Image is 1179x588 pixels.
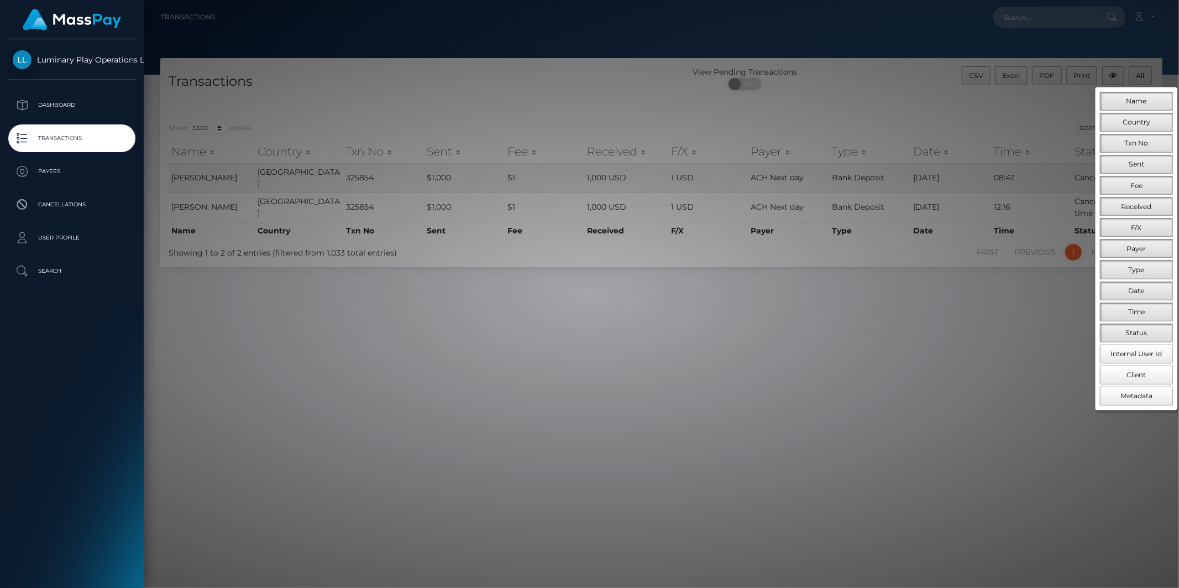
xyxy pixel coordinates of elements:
button: Fee [1100,176,1173,195]
button: Date [1100,282,1173,300]
button: Type [1100,260,1173,279]
img: MassPay Logo [23,9,121,30]
span: Client [1127,371,1146,379]
span: Sent [1129,160,1144,168]
p: Search [13,263,131,279]
button: Received [1100,197,1173,216]
img: Luminary Play Operations Limited [13,50,32,69]
button: Internal User Id [1100,345,1173,363]
button: F/X [1100,218,1173,237]
p: Cancellations [13,196,131,213]
span: F/X [1131,223,1142,232]
p: Payees [13,163,131,180]
p: User Profile [13,230,131,246]
a: Cancellations [8,191,135,218]
button: Name [1100,92,1173,111]
button: Country [1100,113,1173,132]
span: Metadata [1120,392,1152,400]
span: Date [1129,287,1145,295]
button: Txn No [1100,134,1173,153]
p: Transactions [13,130,131,147]
a: Dashboard [8,91,135,119]
span: Internal User Id [1111,350,1162,358]
button: Metadata [1100,387,1173,405]
p: Dashboard [13,97,131,113]
span: Country [1123,118,1150,126]
span: Payer [1127,244,1146,253]
a: User Profile [8,224,135,252]
span: Status [1126,329,1147,337]
span: Type [1129,266,1145,274]
span: Name [1126,97,1147,105]
a: Payees [8,158,135,185]
button: Payer [1100,239,1173,258]
button: Sent [1100,155,1173,174]
button: Status [1100,324,1173,342]
button: Time [1100,303,1173,321]
span: Received [1122,202,1152,211]
a: Search [8,257,135,285]
span: Txn No [1125,139,1149,147]
span: Time [1128,308,1145,316]
button: Client [1100,366,1173,384]
a: Transactions [8,124,135,152]
span: Fee [1130,181,1143,190]
span: Luminary Play Operations Limited [8,55,135,65]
